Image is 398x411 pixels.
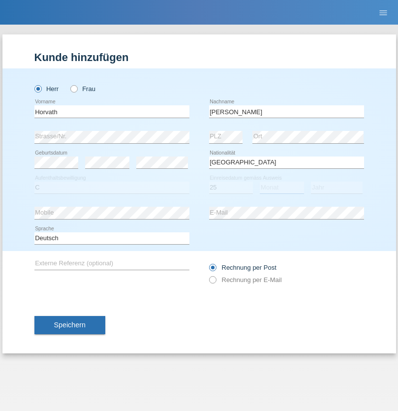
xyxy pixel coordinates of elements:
label: Herr [34,85,59,93]
label: Frau [70,85,95,93]
a: menu [373,9,393,15]
label: Rechnung per E-Mail [209,276,282,284]
span: Speichern [54,321,86,329]
button: Speichern [34,316,105,335]
h1: Kunde hinzufügen [34,51,364,63]
input: Frau [70,85,77,92]
input: Rechnung per Post [209,264,215,276]
label: Rechnung per Post [209,264,276,271]
input: Rechnung per E-Mail [209,276,215,288]
i: menu [378,8,388,18]
input: Herr [34,85,41,92]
